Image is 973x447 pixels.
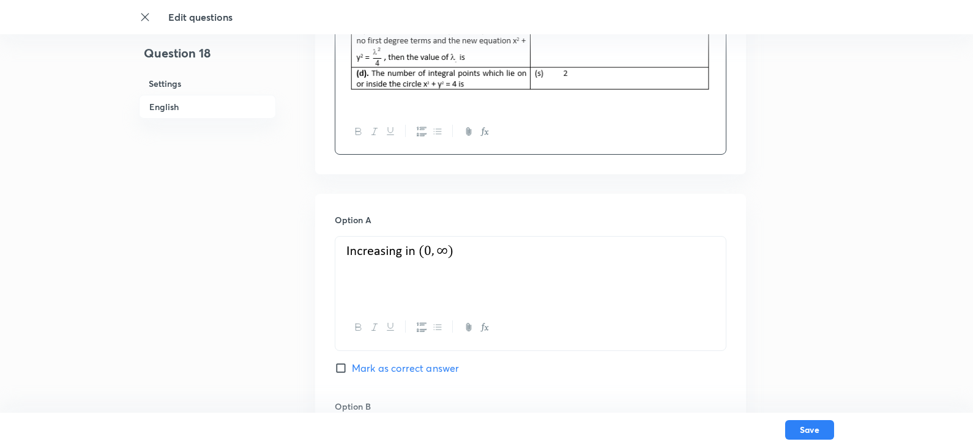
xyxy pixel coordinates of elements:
[139,95,276,119] h6: English
[335,400,726,413] h6: Option B
[335,213,726,226] h6: Option A
[785,420,834,440] button: Save
[139,44,276,72] h4: Question 18
[352,361,459,375] span: Mark as correct answer
[139,72,276,95] h6: Settings
[345,244,457,259] img: 27-12-24-04:34:45-PM
[168,10,233,23] span: Edit questions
